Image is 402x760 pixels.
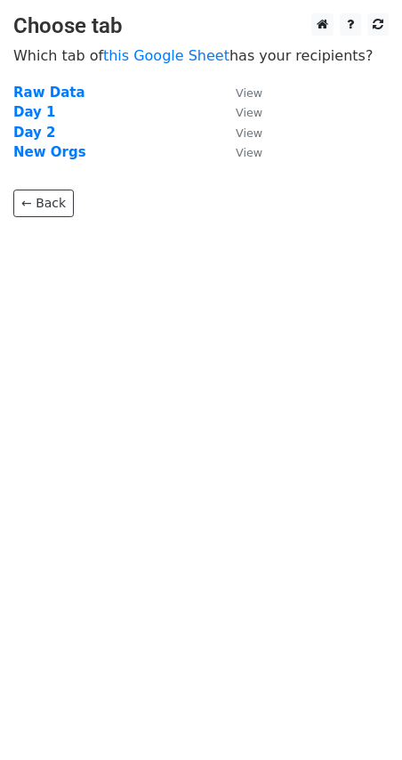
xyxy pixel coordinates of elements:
[218,144,262,160] a: View
[236,86,262,100] small: View
[236,126,262,140] small: View
[218,104,262,120] a: View
[13,85,85,101] a: Raw Data
[13,144,86,160] a: New Orgs
[13,125,56,141] a: Day 2
[218,85,262,101] a: View
[236,106,262,119] small: View
[218,125,262,141] a: View
[13,104,56,120] a: Day 1
[103,47,229,64] a: this Google Sheet
[13,190,74,217] a: ← Back
[236,146,262,159] small: View
[13,46,389,65] p: Which tab of has your recipients?
[13,13,389,39] h3: Choose tab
